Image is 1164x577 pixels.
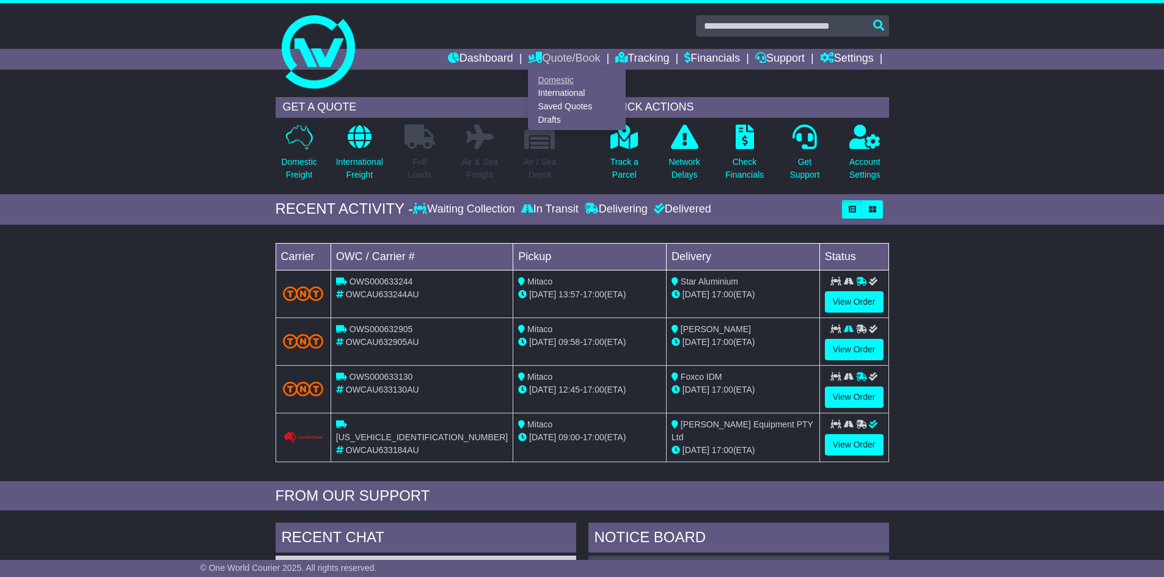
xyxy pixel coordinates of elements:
a: View Order [825,434,884,455]
a: Drafts [529,113,625,126]
div: QUICK ACTIONS [601,97,889,118]
span: [DATE] [683,289,709,299]
td: Carrier [276,243,331,270]
span: 09:00 [558,432,580,442]
span: [US_VEHICLE_IDENTIFICATION_NUMBER] [336,432,508,442]
span: [DATE] [683,337,709,347]
div: Waiting Collection [413,203,518,216]
a: Tracking [615,49,669,70]
a: CheckFinancials [725,124,764,188]
div: (ETA) [672,444,814,457]
td: OWC / Carrier # [331,243,513,270]
span: 17:00 [712,385,733,394]
a: DomesticFreight [280,124,317,188]
div: RECENT ACTIVITY - [276,200,414,218]
a: Domestic [529,73,625,87]
div: GET A QUOTE [276,97,564,118]
p: Air & Sea Freight [462,156,498,181]
a: View Order [825,386,884,408]
div: - (ETA) [518,288,661,301]
a: Support [755,49,805,70]
p: Full Loads [404,156,435,181]
a: Dashboard [448,49,513,70]
div: Quote/Book [528,70,626,130]
p: Track a Parcel [610,156,639,181]
div: Delivering [582,203,651,216]
span: OWS000633244 [350,277,413,286]
p: Get Support [789,156,819,181]
span: Mitaco [527,419,552,429]
img: TNT_Domestic.png [283,382,323,396]
td: Status [819,243,888,270]
span: OWCAU632905AU [346,337,419,347]
span: [DATE] [683,445,709,455]
p: Check Financials [725,156,764,181]
span: OWS000632905 [350,324,413,334]
a: InternationalFreight [335,124,384,188]
span: [DATE] [529,385,556,394]
span: 09:58 [558,337,580,347]
img: TNT_Domestic.png [283,286,323,301]
span: 17:00 [583,289,604,299]
div: - (ETA) [518,336,661,349]
img: Couriers_Please.png [283,431,323,444]
div: RECENT CHAT [276,523,576,556]
span: [PERSON_NAME] [681,324,751,334]
a: International [529,87,625,100]
span: 17:00 [712,445,733,455]
div: - (ETA) [518,383,661,396]
span: Star Aluminium [681,277,738,286]
a: Track aParcel [610,124,639,188]
div: - (ETA) [518,431,661,444]
span: © One World Courier 2025. All rights reserved. [200,563,377,573]
span: 17:00 [583,385,604,394]
p: Air / Sea Depot [524,156,557,181]
span: [DATE] [529,337,556,347]
a: Settings [820,49,874,70]
span: 17:00 [583,432,604,442]
div: Delivered [651,203,711,216]
div: (ETA) [672,288,814,301]
div: NOTICE BOARD [588,523,889,556]
span: OWCAU633244AU [346,289,419,299]
a: Saved Quotes [529,100,625,114]
a: Quote/Book [528,49,600,70]
img: TNT_Domestic.png [283,334,323,349]
td: Delivery [666,243,819,270]
td: Pickup [513,243,667,270]
a: View Order [825,291,884,313]
span: [DATE] [529,289,556,299]
div: In Transit [518,203,582,216]
a: View Order [825,339,884,360]
span: OWS000633130 [350,372,413,382]
span: OWCAU633130AU [346,385,419,394]
span: Mitaco [527,372,552,382]
span: [DATE] [529,432,556,442]
span: 17:00 [583,337,604,347]
p: Domestic Freight [281,156,317,181]
span: OWCAU633184AU [346,445,419,455]
a: GetSupport [789,124,820,188]
span: 17:00 [712,289,733,299]
span: 13:57 [558,289,580,299]
span: [DATE] [683,385,709,394]
span: Mitaco [527,324,552,334]
a: NetworkDelays [668,124,700,188]
div: (ETA) [672,383,814,396]
span: 12:45 [558,385,580,394]
span: Mitaco [527,277,552,286]
span: 17:00 [712,337,733,347]
p: International Freight [336,156,383,181]
div: (ETA) [672,336,814,349]
span: Foxco IDM [681,372,722,382]
div: FROM OUR SUPPORT [276,487,889,505]
p: Network Delays [668,156,700,181]
a: AccountSettings [849,124,881,188]
a: Financials [684,49,740,70]
span: [PERSON_NAME] Equipment PTY Ltd [672,419,813,442]
p: Account Settings [849,156,880,181]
